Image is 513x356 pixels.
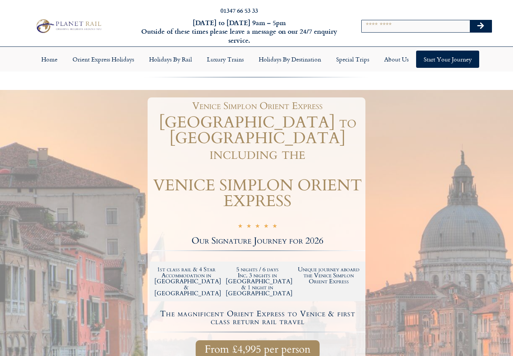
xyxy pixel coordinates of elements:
[149,115,365,209] h1: [GEOGRAPHIC_DATA] to [GEOGRAPHIC_DATA] including the VENICE SIMPLON ORIENT EXPRESS
[470,20,492,32] button: Search
[238,223,243,231] i: ☆
[34,51,65,68] a: Home
[33,18,104,35] img: Planet Rail Train Holidays Logo
[238,221,277,231] div: 5/5
[220,6,258,15] a: 01347 66 53 33
[199,51,251,68] a: Luxury Trains
[416,51,479,68] a: Start your Journey
[205,345,311,354] span: From £4,995 per person
[297,266,361,284] h2: Unique journey aboard the Venice Simplon Orient Express
[139,18,340,45] h6: [DATE] to [DATE] 9am – 5pm Outside of these times please leave a message on our 24/7 enquiry serv...
[255,223,260,231] i: ☆
[142,51,199,68] a: Holidays by Rail
[151,310,364,326] h4: The magnificent Orient Express to Venice & first class return rail travel
[153,101,362,111] h1: Venice Simplon Orient Express
[272,223,277,231] i: ☆
[65,51,142,68] a: Orient Express Holidays
[246,223,251,231] i: ☆
[377,51,416,68] a: About Us
[154,266,218,296] h2: 1st class rail & 4 Star Accommodation in [GEOGRAPHIC_DATA] & [GEOGRAPHIC_DATA]
[149,236,365,245] h2: Our Signature Journey for 2026
[264,223,269,231] i: ☆
[226,266,290,296] h2: 5 nights / 6 days Inc. 3 nights in [GEOGRAPHIC_DATA] & 1 night in [GEOGRAPHIC_DATA]
[251,51,329,68] a: Holidays by Destination
[329,51,377,68] a: Special Trips
[4,51,509,68] nav: Menu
